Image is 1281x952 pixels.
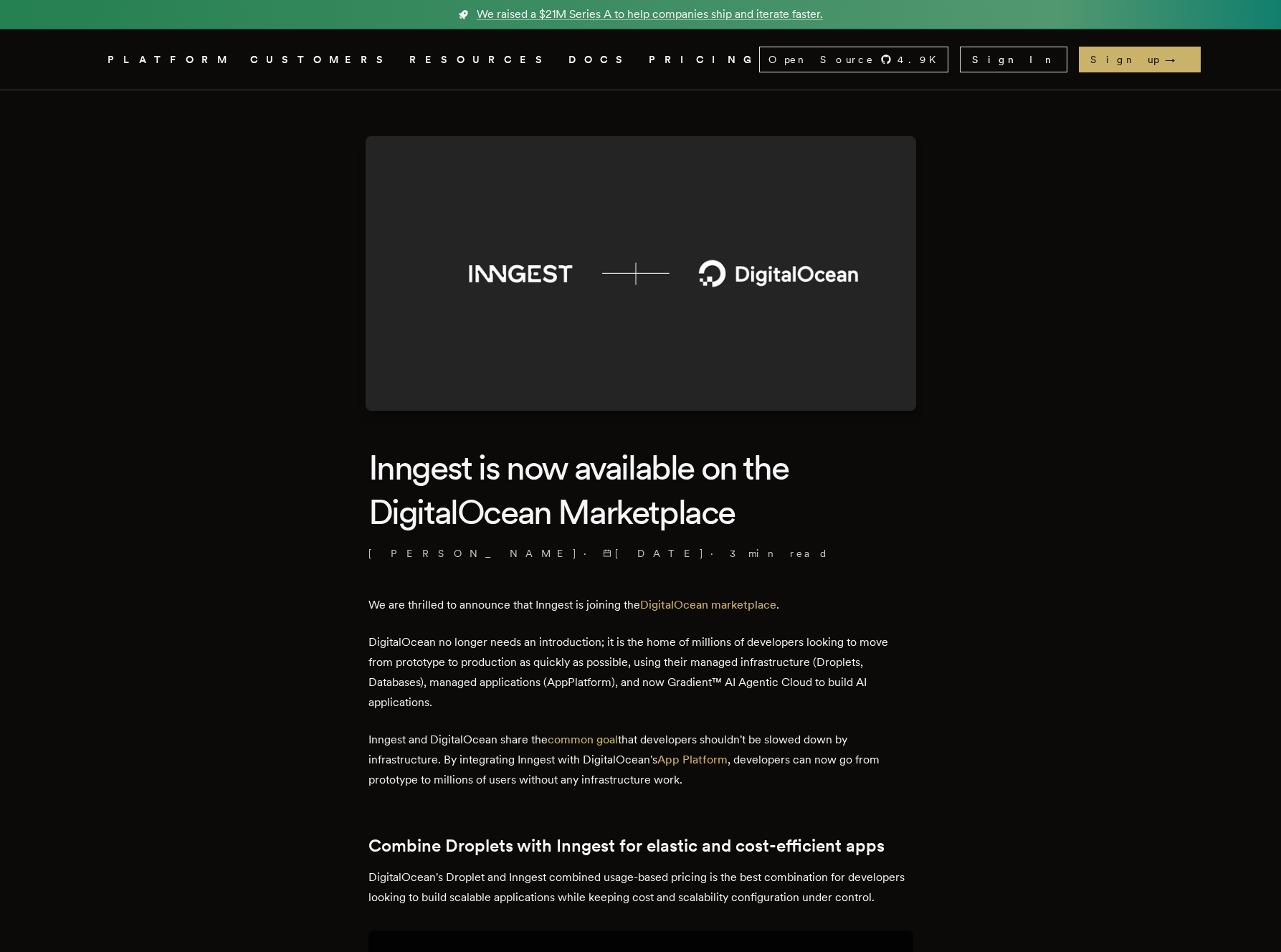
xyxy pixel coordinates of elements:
p: We are thrilled to announce that Inngest is joining the . [368,595,913,615]
p: DigitalOcean no longer needs an introduction; it is the home of millions of developers looking to... [368,632,913,713]
p: DigitalOcean's Droplet and Inngest combined usage-based pricing is the best combination for devel... [368,867,913,908]
a: DOCS [568,51,632,69]
a: CUSTOMERS [250,51,392,69]
span: → [1165,52,1189,67]
a: DigitalOcean marketplace [640,598,776,611]
button: PLATFORM [108,51,233,69]
a: PRICING [649,51,759,69]
button: RESOURCES [409,51,551,69]
h1: Inngest is now available on the DigitalOcean Marketplace [368,445,913,535]
img: Featured image for Inngest is now available on the DigitalOcean Marketplace blog post [366,136,916,411]
p: Inngest and DigitalOcean share the that developers shouldn't be slowed down by infrastructure. By... [368,730,913,790]
a: [PERSON_NAME] [368,546,578,561]
span: 3 min read [730,546,829,561]
a: Sign up [1079,47,1201,72]
a: Sign In [960,47,1067,72]
a: App Platform [657,753,728,766]
span: 4.9 K [897,52,945,67]
a: common goal [548,733,618,746]
span: Open Source [768,52,875,67]
span: [DATE] [603,546,705,561]
span: We raised a $21M Series A to help companies ship and iterate faster. [477,6,823,23]
h2: Combine Droplets with Inngest for elastic and cost-efficient apps [368,836,913,856]
nav: Global [67,29,1214,90]
p: · · [368,546,913,561]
